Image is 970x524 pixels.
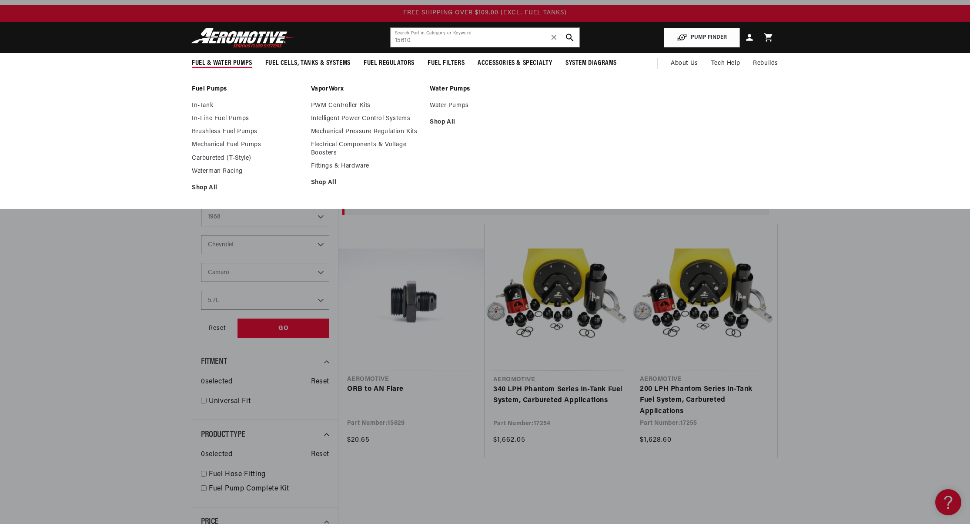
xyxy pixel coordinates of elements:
img: Aeromotive [189,27,298,48]
a: In-Tank [192,102,302,110]
summary: Fuel Filters [421,53,471,74]
summary: Fuel Regulators [357,53,421,74]
button: search button [560,28,579,47]
span: Product Type [201,430,245,439]
input: Search by Part Number, Category or Keyword [391,28,579,47]
span: Rebuilds [753,59,778,68]
button: PUMP FINDER [664,28,740,47]
a: Water Pumps [430,85,540,93]
span: Tech Help [711,59,740,68]
summary: Accessories & Specialty [471,53,559,74]
span: System Diagrams [565,59,617,68]
a: ORB to AN Flare [347,384,476,395]
span: Fuel Filters [428,59,465,68]
span: 0 selected [201,449,232,460]
a: Universal Fit [209,396,329,407]
span: Reset [311,449,329,460]
select: Make [201,235,329,254]
a: 200 LPH Phantom Series In-Tank Fuel System, Carbureted Applications [640,384,769,417]
a: In-Line Fuel Pumps [192,115,302,123]
div: GO [237,319,329,338]
span: About Us [671,60,698,67]
span: Accessories & Specialty [478,59,552,68]
a: PWM Controller Kits [311,102,421,110]
a: Mechanical Fuel Pumps [192,141,302,149]
span: ✕ [550,30,558,44]
a: About Us [664,53,705,74]
a: 340 LPH Phantom Series In-Tank Fuel System, Carbureted Applications [493,384,622,406]
a: Brushless Fuel Pumps [192,128,302,136]
a: Shop All [430,118,540,126]
span: FREE SHIPPING OVER $109.00 (EXCL. FUEL TANKS) [403,10,567,16]
summary: Tech Help [705,53,746,74]
a: Electrical Components & Voltage Boosters [311,141,421,157]
select: Model [201,263,329,282]
a: Fittings & Hardware [311,162,421,170]
summary: Rebuilds [746,53,785,74]
a: Fuel Hose Fitting [209,469,329,480]
span: Fuel & Water Pumps [192,59,252,68]
a: Waterman Racing [192,168,302,175]
span: 0 selected [201,376,232,388]
summary: Fuel Cells, Tanks & Systems [259,53,357,74]
select: Year [201,207,329,226]
div: Reset [201,319,233,338]
a: Fuel Pump Complete Kit [209,484,329,495]
a: Shop All [311,179,421,187]
a: Intelligent Power Control Systems [311,115,421,123]
span: Fitment [201,357,227,366]
span: Reset [311,376,329,388]
a: Mechanical Pressure Regulation Kits [311,128,421,136]
span: Fuel Cells, Tanks & Systems [265,59,351,68]
select: Engine [201,291,329,310]
a: VaporWorx [311,85,421,93]
a: Fuel Pumps [192,85,302,93]
summary: System Diagrams [559,53,623,74]
a: Carbureted (T-Style) [192,155,302,162]
summary: Fuel & Water Pumps [185,53,259,74]
a: Shop All [192,184,302,192]
span: Fuel Regulators [364,59,415,68]
a: Water Pumps [430,102,540,110]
